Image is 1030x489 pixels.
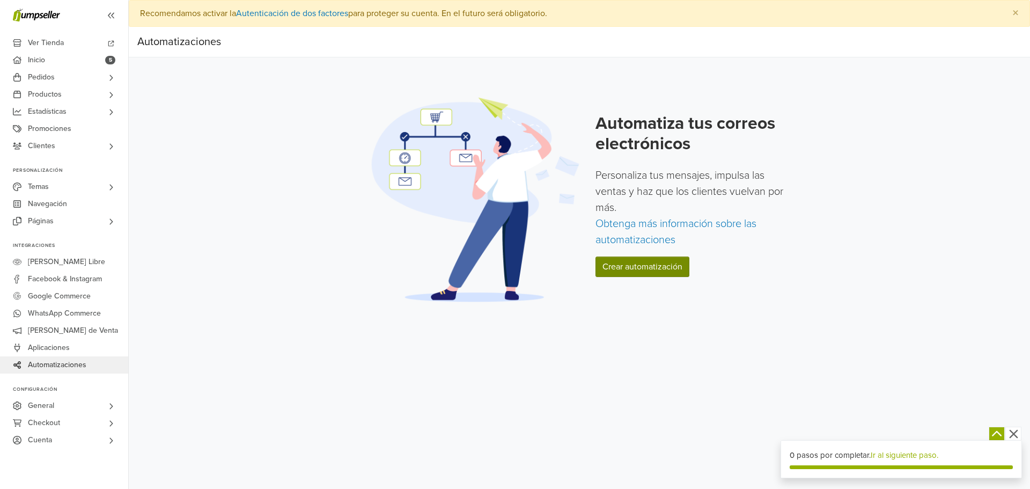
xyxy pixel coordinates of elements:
div: Automatizaciones [137,31,221,53]
a: Obtenga más información sobre las automatizaciones [595,217,756,246]
span: Pedidos [28,69,55,86]
span: Automatizaciones [28,356,86,374]
span: Clientes [28,137,55,155]
div: 0 pasos por completar. [790,449,1013,462]
h2: Automatiza tus correos electrónicos [595,113,791,155]
span: Aplicaciones [28,339,70,356]
span: Estadísticas [28,103,67,120]
p: Configuración [13,386,128,393]
span: Promociones [28,120,71,137]
span: × [1012,5,1019,21]
span: [PERSON_NAME] Libre [28,253,105,271]
span: 5 [105,56,115,64]
p: Personaliza tus mensajes, impulsa las ventas y haz que los clientes vuelvan por más. [595,167,791,248]
span: Navegación [28,195,67,213]
button: Close [1002,1,1029,26]
span: Productos [28,86,62,103]
p: Personalización [13,167,128,174]
p: Integraciones [13,243,128,249]
span: [PERSON_NAME] de Venta [28,322,118,339]
span: Facebook & Instagram [28,271,102,288]
span: Ver Tienda [28,34,64,52]
img: Automation [368,96,583,303]
a: Crear automatización [595,257,689,277]
span: Checkout [28,414,60,432]
span: Páginas [28,213,54,230]
span: General [28,397,54,414]
a: Autenticación de dos factores [236,8,348,19]
span: Cuenta [28,432,52,449]
span: Inicio [28,52,45,69]
span: Google Commerce [28,288,91,305]
span: Temas [28,178,49,195]
span: WhatsApp Commerce [28,305,101,322]
a: Ir al siguiente paso. [871,450,938,460]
